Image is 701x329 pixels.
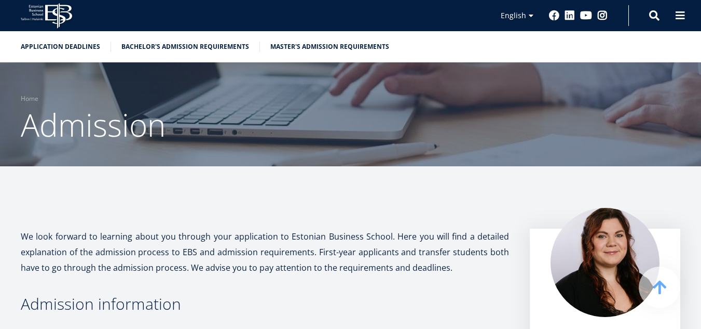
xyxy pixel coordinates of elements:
[21,94,38,104] a: Home
[21,103,166,146] span: Admission
[21,42,100,52] a: Application deadlines
[121,42,249,52] a: Bachelor's admission requirements
[551,208,659,317] img: liina reimann
[565,10,575,21] a: Linkedin
[549,10,559,21] a: Facebook
[270,42,389,52] a: Master's admission requirements
[580,10,592,21] a: Youtube
[21,296,509,312] h3: Admission information
[21,229,509,275] p: We look forward to learning about you through your application to Estonian Business School. Here ...
[597,10,608,21] a: Instagram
